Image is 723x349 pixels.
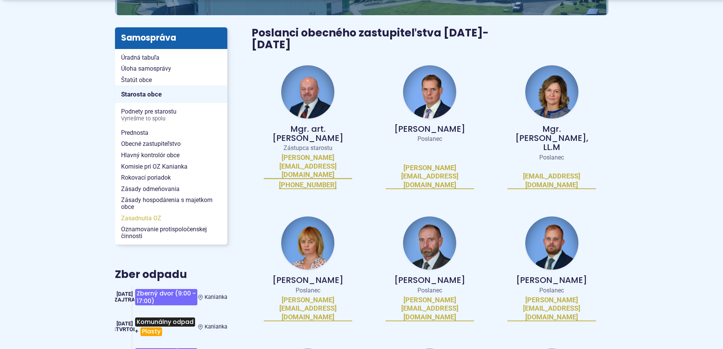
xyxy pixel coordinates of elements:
a: Zásady odmeňovania [115,183,227,195]
span: [DATE] [117,321,133,327]
span: Zásady odmeňovania [121,183,221,195]
a: [PHONE_NUMBER] [279,181,337,190]
a: Zásady hospodárenia s majetkom obce [115,194,227,212]
a: [PERSON_NAME][EMAIL_ADDRESS][DOMAIN_NAME] [264,296,352,322]
h3: Samospráva [115,27,227,49]
a: Štatút obce [115,74,227,86]
span: Obecné zastupiteľstvo [121,138,221,150]
p: Mgr. [PERSON_NAME], LL.M [507,125,596,152]
span: Plasty [140,327,162,336]
p: Poslanec [507,154,596,161]
span: Poslanci obecného zastupiteľstva [DATE]-[DATE] [252,25,488,52]
span: Zajtra [114,297,135,303]
a: Komisie pri OZ Kanianka [115,161,227,172]
p: Poslanec [386,287,474,294]
span: Úradná tabuľa [121,52,221,63]
p: Poslanec [507,287,596,294]
a: Oznamovanie protispoločenskej činnosti [115,224,227,242]
img: fotka - Jozef Baláž [281,65,334,118]
a: Obecné zastupiteľstvo [115,138,227,150]
span: [DATE] [117,291,133,297]
img: fotka - Miroslava Hollá [281,216,334,270]
span: Rokovací poriadok [121,172,221,183]
img: fotka - Michal Kollár [525,216,578,270]
span: Zásady hospodárenia s majetkom obce [121,194,221,212]
p: Poslanec [264,287,352,294]
p: Mgr. art. [PERSON_NAME] [264,125,352,143]
span: Vyriešme to spolu [121,116,221,122]
span: Zberný dvor (9:00 - 17:00) [135,289,197,305]
span: Kanianka [205,294,227,300]
span: Zasadnutia OZ [121,213,221,224]
a: Podnety pre starostuVyriešme to spolu [115,106,227,124]
h3: + [134,314,198,339]
a: Rokovací poriadok [115,172,227,183]
a: Prednosta [115,127,227,139]
a: [PERSON_NAME][EMAIL_ADDRESS][DOMAIN_NAME] [507,296,596,322]
p: [PERSON_NAME] [386,125,474,134]
a: Hlavný kontrolór obce [115,150,227,161]
h3: Zber odpadu [115,269,227,281]
a: [EMAIL_ADDRESS][DOMAIN_NAME] [507,172,596,189]
span: Komunálny odpad [135,317,195,326]
a: Komunálny odpad+Plasty Kanianka [DATE] štvrtok [115,314,227,339]
span: Kanianka [205,324,227,330]
a: [PERSON_NAME][EMAIL_ADDRESS][DOMAIN_NAME] [386,164,474,190]
span: Podnety pre starostu [121,106,221,124]
p: [PERSON_NAME] [386,276,474,285]
span: Hlavný kontrolór obce [121,150,221,161]
p: Zástupca starostu [264,144,352,152]
span: Oznamovanie protispoločenskej činnosti [121,224,221,242]
img: fotka - Andrej Baláž [403,65,456,118]
span: Komisie pri OZ Kanianka [121,161,221,172]
p: [PERSON_NAME] [507,276,596,285]
a: Úradná tabuľa [115,52,227,63]
a: Zasadnutia OZ [115,213,227,224]
span: Úloha samosprávy [121,63,221,74]
a: Zberný dvor (9:00 - 17:00) Kanianka [DATE] Zajtra [115,286,227,308]
a: [PERSON_NAME][EMAIL_ADDRESS][DOMAIN_NAME] [264,153,352,179]
span: Prednosta [121,127,221,139]
p: Poslanec [386,135,474,143]
img: fotka - Andrea Filt [525,65,578,118]
img: fotka - Peter Hraňo [403,216,456,270]
span: štvrtok [112,326,137,333]
a: Starosta obce [115,85,227,103]
p: [PERSON_NAME] [264,276,352,285]
span: Štatút obce [121,74,221,86]
a: Úloha samosprávy [115,63,227,74]
span: Starosta obce [121,88,221,100]
a: [PERSON_NAME][EMAIL_ADDRESS][DOMAIN_NAME] [386,296,474,322]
